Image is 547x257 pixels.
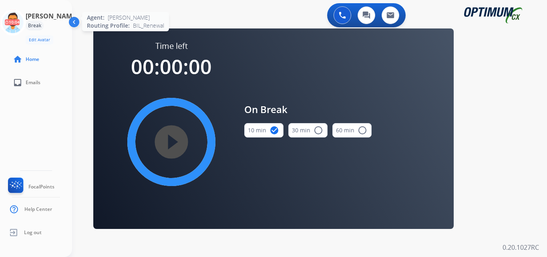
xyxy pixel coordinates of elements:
mat-icon: radio_button_unchecked [314,125,323,135]
span: Log out [24,229,42,236]
h3: [PERSON_NAME] [26,11,78,21]
span: Routing Profile: [87,22,130,30]
button: 60 min [332,123,372,138]
span: 00:00:00 [131,53,212,80]
mat-icon: check_circle [269,125,279,135]
span: Help Center [24,206,52,212]
mat-icon: inbox [13,78,22,87]
div: Break [26,21,44,30]
span: Home [26,56,39,63]
mat-icon: radio_button_unchecked [358,125,367,135]
a: FocalPoints [6,178,54,196]
button: 30 min [288,123,328,138]
button: Edit Avatar [26,35,53,45]
mat-icon: play_circle_filled [167,137,176,147]
span: On Break [244,102,372,117]
span: FocalPoints [28,184,54,190]
span: Time left [155,40,188,52]
span: BIL_Renewal [133,22,164,30]
span: Emails [26,79,40,86]
p: 0.20.1027RC [503,243,539,252]
span: Agent: [87,14,105,22]
span: [PERSON_NAME] [108,14,150,22]
mat-icon: home [13,55,22,64]
button: 10 min [244,123,284,138]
